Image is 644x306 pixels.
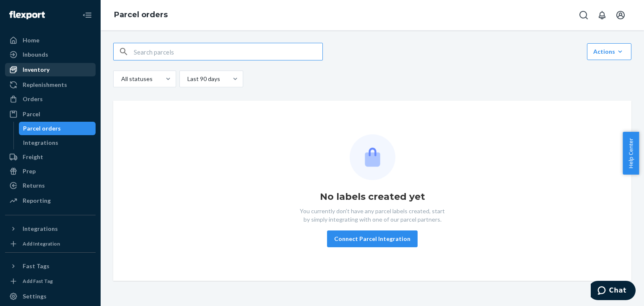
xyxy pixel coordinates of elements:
[114,10,168,19] a: Parcel orders
[23,81,67,89] div: Replenishments
[23,124,61,133] div: Parcel orders
[23,196,51,205] div: Reporting
[134,43,322,60] input: Search parcels
[575,7,592,24] button: Open Search Box
[5,165,96,178] a: Prep
[23,36,39,44] div: Home
[591,281,636,302] iframe: Opens a widget where you can chat to one of our agents
[5,239,96,249] a: Add Integration
[23,95,43,103] div: Orders
[5,78,96,92] a: Replenishments
[5,276,96,286] a: Add Fast Tag
[23,50,48,59] div: Inbounds
[623,132,639,175] button: Help Center
[23,181,45,190] div: Returns
[5,34,96,47] a: Home
[5,222,96,235] button: Integrations
[23,277,53,285] div: Add Fast Tag
[107,3,174,27] ol: breadcrumbs
[587,43,631,60] button: Actions
[5,92,96,106] a: Orders
[5,290,96,303] a: Settings
[299,207,446,224] p: You currently don't have any parcel labels created, start by simply integrating with one of our p...
[5,150,96,164] a: Freight
[23,153,43,161] div: Freight
[5,179,96,192] a: Returns
[327,230,418,247] button: Connect Parcel Integration
[5,63,96,76] a: Inventory
[23,139,58,147] div: Integrations
[23,225,58,233] div: Integrations
[9,11,45,19] img: Flexport logo
[23,65,49,74] div: Inventory
[23,110,40,118] div: Parcel
[23,240,60,247] div: Add Integration
[593,47,625,56] div: Actions
[320,190,425,204] h1: No labels created yet
[23,167,36,175] div: Prep
[19,136,96,149] a: Integrations
[5,259,96,273] button: Fast Tags
[612,7,629,24] button: Open account menu
[79,7,96,24] button: Close Navigation
[5,107,96,121] a: Parcel
[5,48,96,61] a: Inbounds
[594,7,610,24] button: Open notifications
[19,122,96,135] a: Parcel orders
[23,292,47,301] div: Settings
[120,75,121,83] input: All statuses
[350,134,395,180] img: Empty list
[23,262,49,270] div: Fast Tags
[5,194,96,207] a: Reporting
